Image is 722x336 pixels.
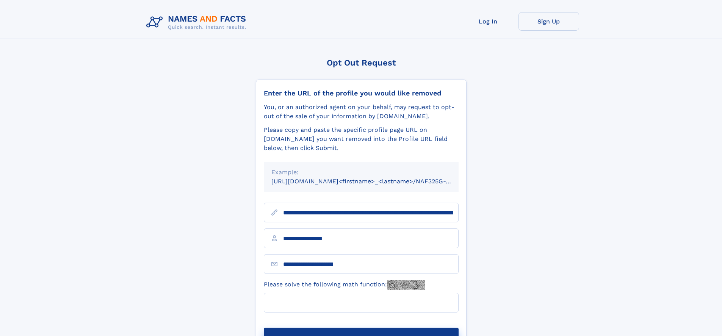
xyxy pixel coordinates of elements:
div: Please copy and paste the specific profile page URL on [DOMAIN_NAME] you want removed into the Pr... [264,125,459,153]
div: You, or an authorized agent on your behalf, may request to opt-out of the sale of your informatio... [264,103,459,121]
img: Logo Names and Facts [143,12,252,33]
a: Log In [458,12,518,31]
div: Opt Out Request [256,58,467,67]
div: Example: [271,168,451,177]
label: Please solve the following math function: [264,280,425,290]
a: Sign Up [518,12,579,31]
small: [URL][DOMAIN_NAME]<firstname>_<lastname>/NAF325G-xxxxxxxx [271,178,473,185]
div: Enter the URL of the profile you would like removed [264,89,459,97]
